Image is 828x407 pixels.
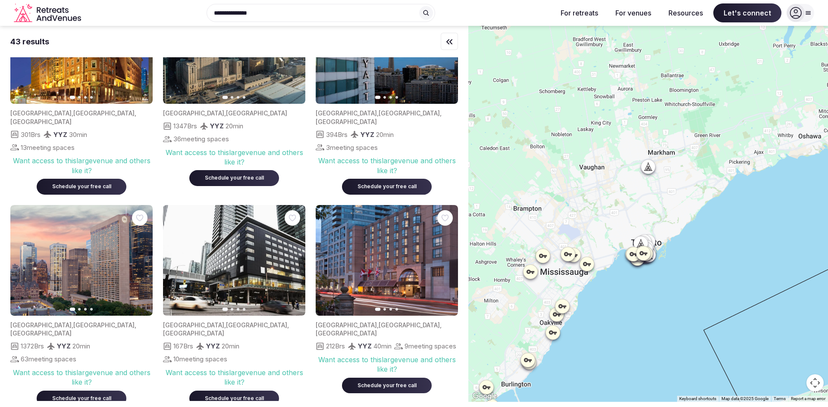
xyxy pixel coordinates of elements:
[173,342,193,351] span: 167 Brs
[383,96,386,99] button: Go to slide 2
[679,396,716,402] button: Keyboard shortcuts
[361,130,374,139] span: YYZ
[73,321,135,329] span: [GEOGRAPHIC_DATA]
[243,308,245,311] button: Go to slide 4
[72,321,73,329] span: ,
[189,393,279,402] a: Schedule your free call
[163,205,305,316] img: Featured image for venue
[316,321,377,329] span: [GEOGRAPHIC_DATA]
[21,354,76,364] span: 63 meeting spaces
[316,109,377,117] span: [GEOGRAPHIC_DATA]
[163,148,305,167] div: Want access to this large venue and others like it?
[383,308,386,311] button: Go to slide 2
[316,118,377,125] span: [GEOGRAPHIC_DATA]
[72,342,90,351] span: 20 min
[405,342,456,351] span: 9 meeting spaces
[90,96,93,99] button: Go to slide 4
[470,391,499,402] img: Google
[316,156,458,175] div: Want access to this large venue and others like it?
[352,183,421,190] div: Schedule your free call
[377,321,379,329] span: ,
[10,368,153,387] div: Want access to this large venue and others like it?
[721,396,768,401] span: Map data ©2025 Google
[224,109,226,117] span: ,
[135,321,136,329] span: ,
[200,395,269,402] div: Schedule your free call
[69,130,87,139] span: 30 min
[21,130,41,139] span: 301 Brs
[440,109,442,117] span: ,
[375,96,381,99] button: Go to slide 1
[342,380,432,389] a: Schedule your free call
[84,96,87,99] button: Go to slide 3
[163,109,224,117] span: [GEOGRAPHIC_DATA]
[57,342,71,350] span: YYZ
[395,96,398,99] button: Go to slide 4
[173,134,229,143] span: 36 meeting spaces
[189,173,279,181] a: Schedule your free call
[326,130,348,139] span: 394 Brs
[47,183,116,190] div: Schedule your free call
[326,342,345,351] span: 212 Brs
[53,130,67,139] span: YYZ
[135,109,136,117] span: ,
[237,96,239,99] button: Go to slide 3
[78,308,81,311] button: Go to slide 2
[375,308,381,311] button: Go to slide 1
[21,143,75,152] span: 13 meeting spaces
[206,342,220,350] span: YYZ
[231,308,233,311] button: Go to slide 2
[163,368,305,387] div: Want access to this large venue and others like it?
[37,393,126,402] a: Schedule your free call
[316,205,458,316] img: Featured image for venue
[84,308,87,311] button: Go to slide 3
[10,205,153,316] img: Featured image for venue
[342,181,432,190] a: Schedule your free call
[21,342,44,351] span: 1372 Brs
[395,308,398,311] button: Go to slide 4
[47,395,116,402] div: Schedule your free call
[78,96,81,99] button: Go to slide 2
[222,342,239,351] span: 20 min
[70,96,75,99] button: Go to slide 1
[389,308,392,311] button: Go to slide 3
[224,321,226,329] span: ,
[440,321,442,329] span: ,
[14,3,83,23] svg: Retreats and Venues company logo
[554,3,605,22] button: For retreats
[791,396,825,401] a: Report a map error
[10,36,49,47] div: 43 results
[379,321,440,329] span: [GEOGRAPHIC_DATA]
[379,109,440,117] span: [GEOGRAPHIC_DATA]
[173,354,227,364] span: 10 meeting spaces
[72,109,73,117] span: ,
[10,329,72,337] span: [GEOGRAPHIC_DATA]
[470,391,499,402] a: Open this area in Google Maps (opens a new window)
[10,321,72,329] span: [GEOGRAPHIC_DATA]
[14,3,83,23] a: Visit the homepage
[608,3,658,22] button: For venues
[316,329,377,337] span: [GEOGRAPHIC_DATA]
[316,355,458,374] div: Want access to this large venue and others like it?
[774,396,786,401] a: Terms (opens in new tab)
[37,181,126,190] a: Schedule your free call
[377,109,379,117] span: ,
[358,342,372,350] span: YYZ
[389,96,392,99] button: Go to slide 3
[10,118,72,125] span: [GEOGRAPHIC_DATA]
[226,121,243,130] span: 20 min
[200,174,269,182] div: Schedule your free call
[173,121,197,130] span: 1347 Brs
[806,374,824,391] button: Map camera controls
[713,3,781,22] span: Let's connect
[10,109,72,117] span: [GEOGRAPHIC_DATA]
[326,143,378,152] span: 3 meeting spaces
[73,109,135,117] span: [GEOGRAPHIC_DATA]
[210,122,224,130] span: YYZ
[90,308,93,311] button: Go to slide 4
[10,156,153,175] div: Want access to this large venue and others like it?
[223,308,228,311] button: Go to slide 1
[243,96,245,99] button: Go to slide 4
[231,96,233,99] button: Go to slide 2
[287,321,289,329] span: ,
